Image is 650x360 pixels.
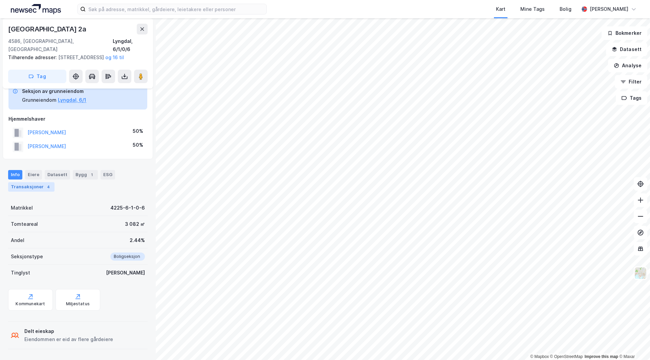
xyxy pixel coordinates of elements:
[101,170,115,179] div: ESG
[11,269,30,277] div: Tinglyst
[58,96,86,104] button: Lyngdal, 6/1
[585,354,618,359] a: Improve this map
[8,182,55,192] div: Transaksjoner
[615,75,647,89] button: Filter
[11,204,33,212] div: Matrikkel
[590,5,628,13] div: [PERSON_NAME]
[8,170,22,179] div: Info
[8,54,58,60] span: Tilhørende adresser:
[11,236,24,244] div: Andel
[45,170,70,179] div: Datasett
[106,269,145,277] div: [PERSON_NAME]
[24,335,113,343] div: Eiendommen er eid av flere gårdeiere
[606,43,647,56] button: Datasett
[133,141,143,149] div: 50%
[8,53,142,62] div: [STREET_ADDRESS]
[634,267,647,280] img: Z
[608,59,647,72] button: Analyse
[11,220,38,228] div: Tomteareal
[86,4,266,14] input: Søk på adresse, matrikkel, gårdeiere, leietakere eller personer
[616,328,650,360] iframe: Chat Widget
[602,26,647,40] button: Bokmerker
[125,220,145,228] div: 3 082 ㎡
[110,204,145,212] div: 4225-6-1-0-6
[130,236,145,244] div: 2.44%
[8,70,66,83] button: Tag
[45,184,52,190] div: 4
[22,96,57,104] div: Grunneiendom
[616,91,647,105] button: Tags
[496,5,505,13] div: Kart
[25,170,42,179] div: Eiere
[8,115,147,123] div: Hjemmelshaver
[550,354,583,359] a: OpenStreetMap
[560,5,571,13] div: Bolig
[8,24,88,34] div: [GEOGRAPHIC_DATA] 2a
[520,5,545,13] div: Mine Tags
[88,171,95,178] div: 1
[24,327,113,335] div: Delt eieskap
[11,253,43,261] div: Seksjonstype
[11,4,61,14] img: logo.a4113a55bc3d86da70a041830d287a7e.svg
[22,87,86,95] div: Seksjon av grunneiendom
[8,37,113,53] div: 4586, [GEOGRAPHIC_DATA], [GEOGRAPHIC_DATA]
[530,354,549,359] a: Mapbox
[16,301,45,307] div: Kommunekart
[73,170,98,179] div: Bygg
[66,301,90,307] div: Miljøstatus
[133,127,143,135] div: 50%
[113,37,148,53] div: Lyngdal, 6/1/0/6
